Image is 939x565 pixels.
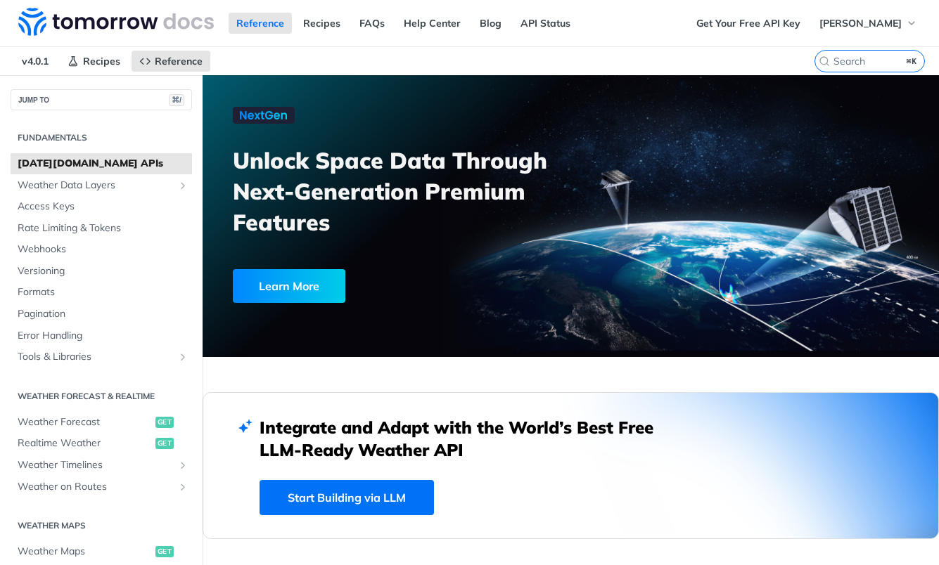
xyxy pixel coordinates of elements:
button: [PERSON_NAME] [812,13,925,34]
a: Reference [132,51,210,72]
span: Versioning [18,264,189,278]
a: Access Keys [11,196,192,217]
img: Tomorrow.io Weather API Docs [18,8,214,36]
span: Weather Maps [18,545,152,559]
a: Recipes [295,13,348,34]
a: Weather Mapsget [11,541,192,562]
span: ⌘/ [169,94,184,106]
a: Weather Data LayersShow subpages for Weather Data Layers [11,175,192,196]
span: Realtime Weather [18,436,152,450]
a: Weather TimelinesShow subpages for Weather Timelines [11,455,192,476]
a: Versioning [11,261,192,282]
span: [PERSON_NAME] [819,17,902,30]
a: Webhooks [11,239,192,260]
span: Weather on Routes [18,480,174,494]
a: Help Center [396,13,468,34]
a: Tools & LibrariesShow subpages for Tools & Libraries [11,346,192,368]
h2: Integrate and Adapt with the World’s Best Free LLM-Ready Weather API [260,416,675,461]
a: Weather on RoutesShow subpages for Weather on Routes [11,476,192,498]
a: Formats [11,282,192,303]
a: FAQs [352,13,392,34]
span: get [155,438,174,449]
button: Show subpages for Weather Data Layers [177,180,189,191]
button: JUMP TO⌘/ [11,89,192,110]
a: Get Your Free API Key [689,13,808,34]
button: Show subpages for Tools & Libraries [177,351,189,363]
kbd: ⌘K [903,54,921,68]
h2: Weather Forecast & realtime [11,390,192,403]
a: Recipes [60,51,128,72]
span: Weather Forecast [18,415,152,429]
span: Formats [18,285,189,299]
a: Pagination [11,304,192,325]
h2: Weather Maps [11,519,192,532]
span: Error Handling [18,329,189,343]
button: Show subpages for Weather Timelines [177,460,189,471]
a: Learn More [233,269,516,303]
span: Weather Data Layers [18,178,174,193]
span: Pagination [18,307,189,321]
svg: Search [819,56,830,67]
span: get [155,417,174,428]
a: Error Handling [11,325,192,346]
button: Show subpages for Weather on Routes [177,481,189,493]
a: Realtime Weatherget [11,433,192,454]
a: Rate Limiting & Tokens [11,218,192,239]
span: v4.0.1 [14,51,56,72]
div: Learn More [233,269,345,303]
a: Weather Forecastget [11,412,192,433]
a: Start Building via LLM [260,480,434,515]
a: Reference [229,13,292,34]
h3: Unlock Space Data Through Next-Generation Premium Features [233,145,586,238]
span: Recipes [83,55,120,67]
span: [DATE][DOMAIN_NAME] APIs [18,157,189,171]
a: Blog [472,13,509,34]
span: Tools & Libraries [18,350,174,364]
span: Reference [155,55,203,67]
a: [DATE][DOMAIN_NAME] APIs [11,153,192,174]
span: Weather Timelines [18,458,174,472]
a: API Status [513,13,578,34]
img: NextGen [233,107,295,124]
span: Webhooks [18,242,189,256]
span: get [155,546,174,557]
span: Access Keys [18,200,189,214]
span: Rate Limiting & Tokens [18,221,189,235]
h2: Fundamentals [11,131,192,144]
